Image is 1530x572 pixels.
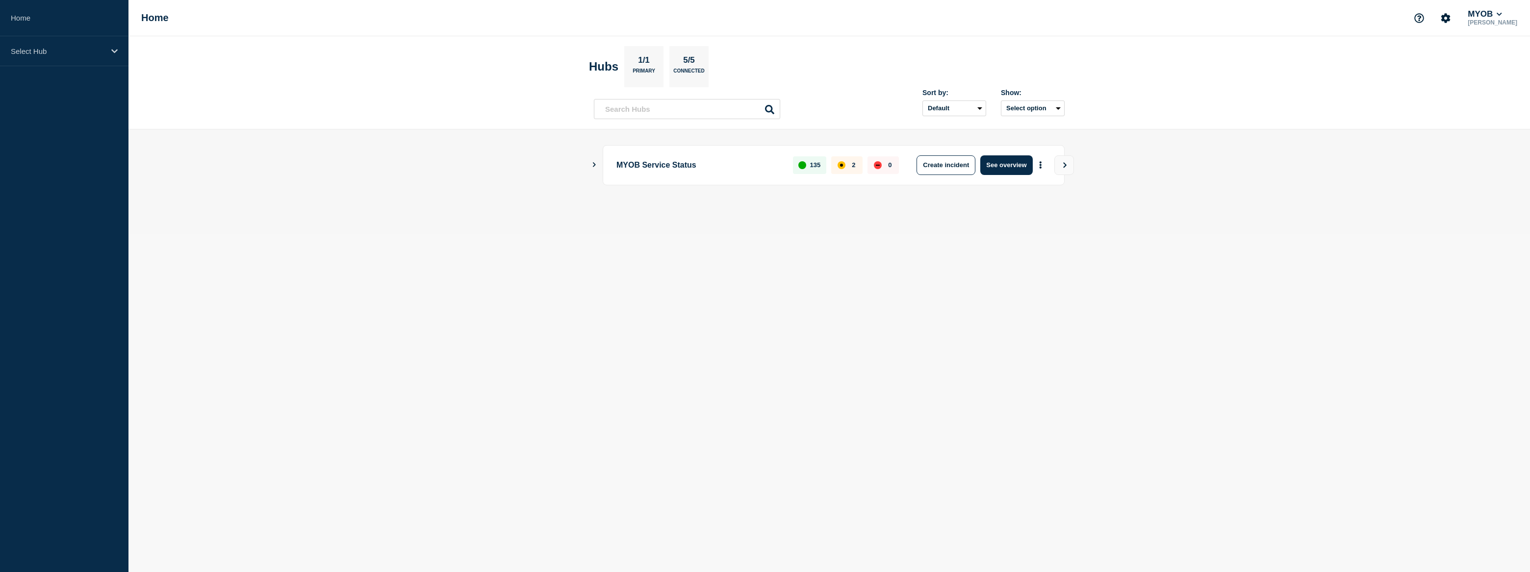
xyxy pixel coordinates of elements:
[874,161,882,169] div: down
[810,161,821,169] p: 135
[798,161,806,169] div: up
[917,155,975,175] button: Create incident
[635,55,654,68] p: 1/1
[673,68,704,78] p: Connected
[141,12,169,24] h1: Home
[1466,19,1519,26] p: [PERSON_NAME]
[1001,89,1065,97] div: Show:
[589,60,618,74] h2: Hubs
[1001,100,1065,116] button: Select option
[616,155,782,175] p: MYOB Service Status
[11,47,105,55] p: Select Hub
[980,155,1032,175] button: See overview
[922,100,986,116] select: Sort by
[1409,8,1429,28] button: Support
[838,161,845,169] div: affected
[1435,8,1456,28] button: Account settings
[1466,9,1504,19] button: MYOB
[592,161,597,169] button: Show Connected Hubs
[680,55,699,68] p: 5/5
[922,89,986,97] div: Sort by:
[1034,156,1047,174] button: More actions
[852,161,855,169] p: 2
[594,99,780,119] input: Search Hubs
[888,161,892,169] p: 0
[1054,155,1074,175] button: View
[633,68,655,78] p: Primary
